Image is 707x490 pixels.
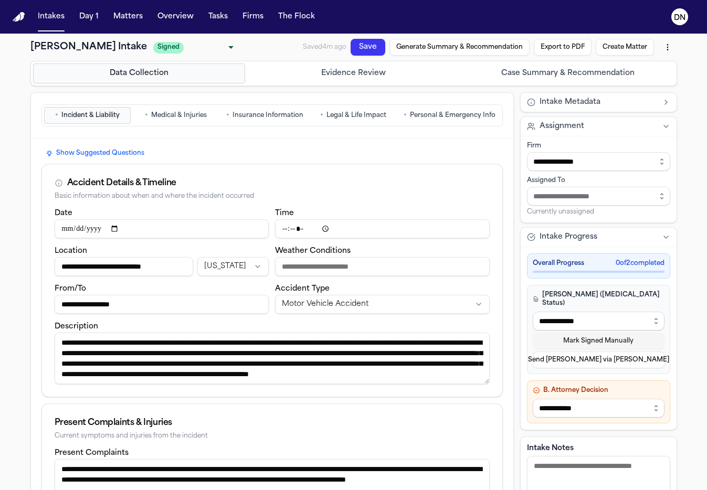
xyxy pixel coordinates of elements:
div: Assigned To [527,176,670,185]
label: Accident Type [275,285,330,293]
span: • [145,110,148,121]
textarea: Incident description [55,333,490,384]
span: • [404,110,407,121]
label: Date [55,209,72,217]
span: Currently unassigned [527,208,594,216]
label: From/To [55,285,86,293]
span: Personal & Emergency Info [410,111,495,120]
button: Matters [109,7,147,26]
button: Export to PDF [452,188,500,244]
label: Time [275,209,294,217]
button: Assignment [521,117,677,136]
h4: B. Attorney Decision [533,386,664,395]
a: Home [13,12,25,22]
button: Go to Legal & Life Impact [310,107,397,124]
button: Create Matter [489,238,536,295]
button: Go to Personal & Emergency Info [399,107,500,124]
label: Weather Conditions [275,247,351,255]
span: Assignment [540,121,584,132]
input: From/To destination [55,295,269,314]
button: Intake Metadata [521,93,677,112]
span: 0 of 2 completed [616,259,664,268]
span: Legal & Life Impact [326,111,386,120]
label: Location [55,247,87,255]
div: Present Complaints & Injuries [55,417,490,429]
input: Select firm [527,152,670,171]
button: Go to Medical & Injuries [133,107,219,124]
span: Incident & Liability [61,111,120,120]
button: Send [PERSON_NAME] via [PERSON_NAME] [533,351,664,368]
span: Overall Progress [533,259,584,268]
button: Intake Progress [521,228,677,247]
nav: Intake steps [33,63,674,83]
button: Mark Signed Manually [533,333,664,349]
div: Basic information about when and where the incident occurred [55,193,490,200]
span: Medical & Injuries [151,111,207,120]
button: Day 1 [75,7,103,26]
span: • [226,110,229,121]
button: Intakes [34,7,69,26]
button: Incident state [197,257,269,276]
span: Insurance Information [233,111,303,120]
button: Tasks [204,7,232,26]
button: Go to Insurance Information [221,107,308,124]
span: Intake Progress [540,232,597,242]
button: Firms [238,7,268,26]
label: Description [55,323,98,331]
span: • [320,110,323,121]
div: Current symptoms and injuries from the incident [55,432,490,440]
input: Weather conditions [275,257,490,276]
button: Save [345,40,379,78]
input: Incident date [55,219,269,238]
button: Go to Incident & Liability [44,107,131,124]
button: Go to Data Collection step [33,63,246,83]
input: Incident location [55,257,193,276]
input: Assign to staff member [527,187,670,206]
div: Firm [527,142,670,150]
label: Intake Notes [527,443,670,454]
h4: [PERSON_NAME] ([MEDICAL_DATA] Status) [533,291,664,307]
input: Incident time [275,219,490,238]
label: Present Complaints [55,449,129,457]
img: Finch Logo [13,12,25,22]
div: Accident Details & Timeline [67,177,176,189]
button: The Flock [274,7,319,26]
span: • [55,110,58,121]
button: Overview [153,7,198,26]
button: Go to Case Summary & Recommendation step [462,63,674,83]
button: Show Suggested Questions [41,147,149,159]
span: Intake Metadata [540,97,600,108]
button: Go to Evidence Review step [247,63,460,83]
